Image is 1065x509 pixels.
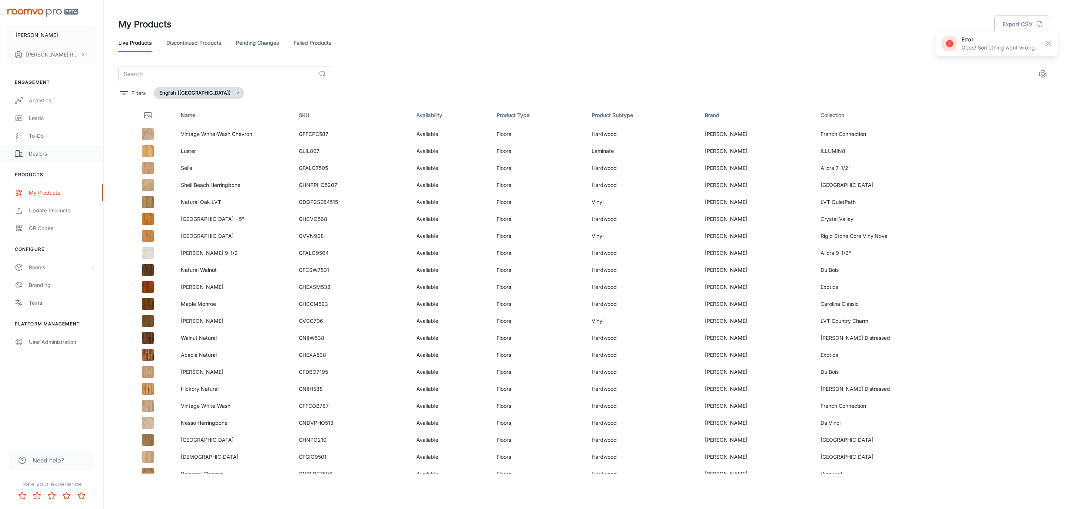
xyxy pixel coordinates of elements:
button: Rate 2 star [30,488,44,503]
div: Leads [29,114,96,122]
td: Floors [491,465,586,482]
td: Available [410,211,491,228]
td: Available [410,194,491,211]
td: Floors [491,448,586,465]
a: Pending Changes [236,34,279,52]
button: filter [118,87,148,99]
td: [PERSON_NAME] [699,143,814,160]
td: Hardwood [586,465,699,482]
td: GNIIW538 [293,329,411,346]
td: GVVN908 [293,228,411,245]
th: Name [175,105,293,126]
img: Roomvo PRO Beta [7,9,78,17]
td: Floors [491,312,586,329]
td: Du Bois [815,262,933,279]
th: SKU [293,105,411,126]
h1: My Products [118,18,172,31]
td: Available [410,465,491,482]
a: Discontinued Products [166,34,221,52]
td: [PERSON_NAME] [699,363,814,380]
td: [PERSON_NAME] [699,211,814,228]
td: GFALO9504 [293,245,411,262]
div: Rooms [29,263,90,271]
a: [PERSON_NAME] 9-1/2 [181,250,238,256]
td: Vinyl [586,228,699,245]
td: Floors [491,177,586,194]
td: [PERSON_NAME] [699,279,814,296]
a: Rovenza Chevron [181,471,224,477]
td: Du Bois [815,363,933,380]
td: Floors [491,194,586,211]
td: Available [410,431,491,448]
td: GFALO7505 [293,160,411,177]
td: Available [410,414,491,431]
td: Available [410,160,491,177]
a: Acacia Natural [181,352,217,358]
td: Exotics [815,279,933,296]
td: [GEOGRAPHIC_DATA] [815,448,933,465]
div: Branding [29,281,96,289]
a: Vintage White-Wash [181,403,230,409]
p: Rate your experience [6,479,97,488]
td: Available [410,177,491,194]
div: Texts [29,299,96,307]
button: settings [1035,66,1050,81]
a: [GEOGRAPHIC_DATA] - 5” [181,216,244,222]
p: Filters [131,89,146,97]
td: Hardwood [586,380,699,397]
a: Natural Oak LVT [181,199,221,205]
td: [PERSON_NAME] [699,431,814,448]
td: Exotics [815,346,933,363]
td: Hardwood [586,245,699,262]
td: GFFCOB787 [293,397,411,414]
span: Need help? [33,456,64,465]
td: GNDVPHO513 [293,414,411,431]
td: Floors [491,143,586,160]
a: Walnut Natural [181,335,217,341]
td: GHNPO210 [293,431,411,448]
td: Floors [491,211,586,228]
td: Laminate [586,143,699,160]
td: Da Vinci [815,414,933,431]
td: GFCSW7501 [293,262,411,279]
th: Collection [815,105,933,126]
td: Available [410,245,491,262]
td: [PERSON_NAME] [699,312,814,329]
td: Available [410,448,491,465]
div: Analytics [29,96,96,105]
td: Floors [491,329,586,346]
td: LVT QuietPath [815,194,933,211]
a: Natural Walnut [181,267,217,273]
td: Available [410,279,491,296]
button: [PERSON_NAME] [7,25,96,45]
td: Floors [491,160,586,177]
td: Floors [491,380,586,397]
a: Failed Products [294,34,331,52]
td: [PERSON_NAME] [699,262,814,279]
td: Floors [491,262,586,279]
button: Rate 3 star [44,488,59,503]
div: To-do [29,132,96,140]
a: Live Products [118,34,152,52]
td: [PERSON_NAME] [699,245,814,262]
td: GHNPPHO5207 [293,177,411,194]
button: [PERSON_NAME] Redfield [7,45,96,64]
td: Hardwood [586,296,699,312]
td: Floors [491,279,586,296]
td: [PERSON_NAME] [699,346,814,363]
div: QR Codes [29,224,96,232]
td: Floors [491,346,586,363]
td: Available [410,262,491,279]
td: GFFCPC587 [293,126,411,143]
td: Hardwood [586,431,699,448]
a: Luster [181,148,196,154]
td: [PERSON_NAME] [699,296,814,312]
td: GFDBO7195 [293,363,411,380]
td: [PERSON_NAME] Distressed [815,380,933,397]
a: Shell Beach Herringbone [181,182,240,188]
p: Oops! Something went wrong. [961,44,1036,52]
td: Hardwood [586,329,699,346]
td: Floors [491,245,586,262]
td: [PERSON_NAME] [699,414,814,431]
td: Floors [491,296,586,312]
